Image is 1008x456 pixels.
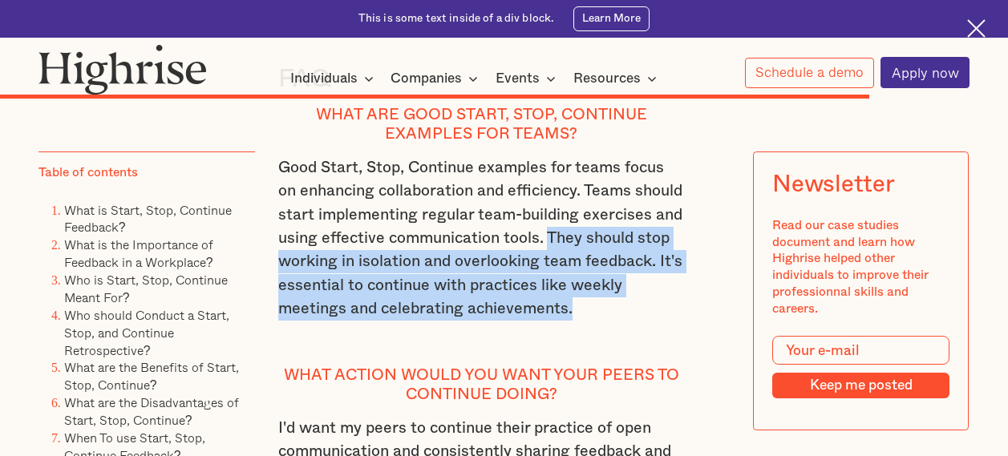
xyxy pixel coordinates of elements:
[496,69,540,88] div: Events
[773,171,895,198] div: Newsletter
[38,164,138,181] div: Table of contents
[967,19,986,38] img: Cross icon
[64,393,239,430] a: What are the Disadvantages of Start, Stop, Continue?
[358,11,555,26] div: This is some text inside of a div block.
[290,69,379,88] div: Individuals
[573,69,641,88] div: Resources
[745,58,875,88] a: Schedule a demo
[573,69,662,88] div: Resources
[773,336,949,398] form: Modal Form
[278,156,685,345] p: Good Start, Stop, Continue examples for teams focus on enhancing collaboration and efficiency. Te...
[290,69,358,88] div: Individuals
[64,305,229,359] a: Who should Conduct a Start, Stop, and Continue Retrospective?
[391,69,483,88] div: Companies
[773,336,949,364] input: Your e-mail
[64,270,228,307] a: Who is Start, Stop, Continue Meant For?
[278,106,685,143] h4: What are Good start, stop, continue examples for teams?
[64,357,239,394] a: What are the Benefits of Start, Stop, Continue?
[64,200,232,236] a: What is Start, Stop, Continue Feedback?
[278,366,685,404] h4: What action would you want your peers to continue doing?
[496,69,561,88] div: Events
[773,372,949,398] input: Keep me posted
[38,44,207,95] img: Highrise logo
[391,69,462,88] div: Companies
[880,57,970,88] a: Apply now
[773,216,949,317] div: Read our case studies document and learn how Highrise helped other individuals to improve their p...
[64,235,213,272] a: What is the Importance of Feedback in a Workplace?
[573,6,650,30] a: Learn More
